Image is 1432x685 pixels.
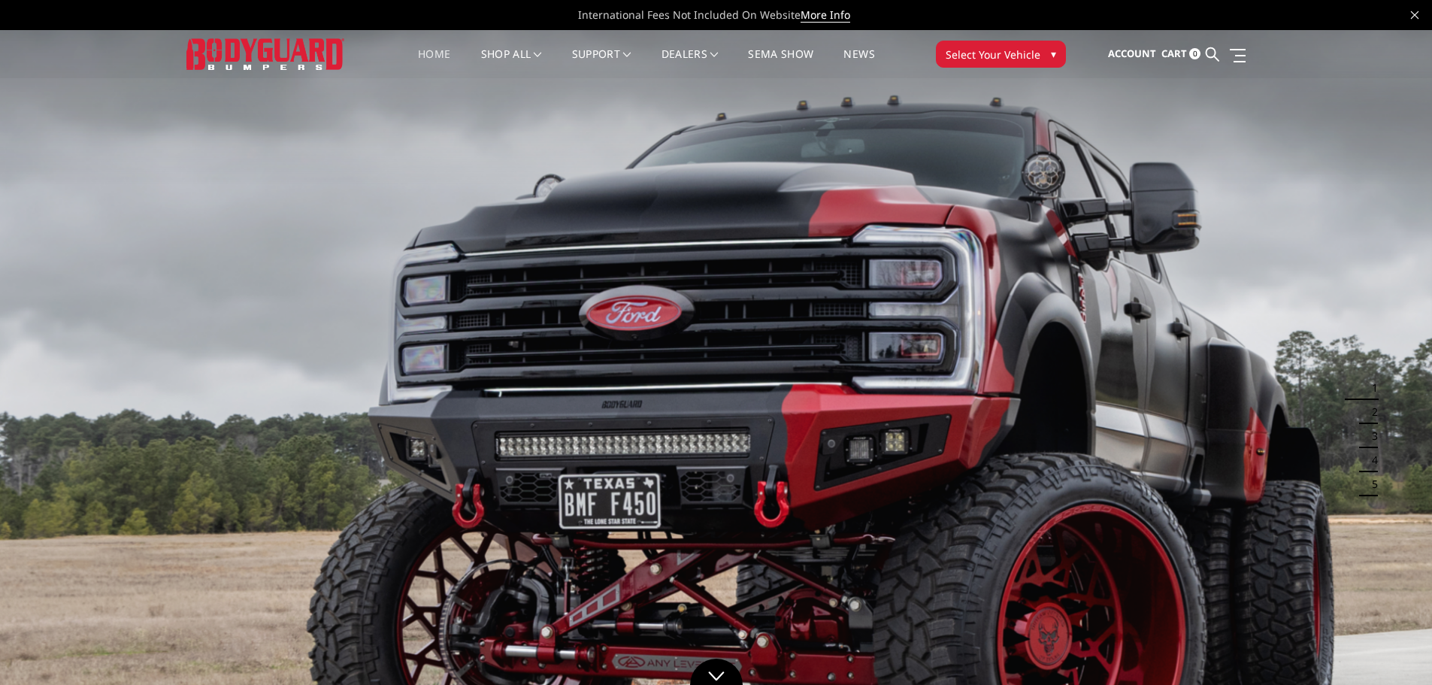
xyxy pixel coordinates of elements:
button: 2 of 5 [1363,400,1378,424]
button: 5 of 5 [1363,472,1378,496]
a: Support [572,49,631,78]
span: Account [1108,47,1156,60]
span: 0 [1189,48,1200,59]
a: News [843,49,874,78]
a: SEMA Show [748,49,813,78]
a: Home [418,49,450,78]
button: Select Your Vehicle [936,41,1066,68]
button: 4 of 5 [1363,448,1378,472]
a: Account [1108,34,1156,74]
a: More Info [801,8,850,23]
a: Cart 0 [1161,34,1200,74]
span: ▾ [1051,46,1056,62]
a: Dealers [662,49,719,78]
button: 1 of 5 [1363,376,1378,400]
a: shop all [481,49,542,78]
span: Select Your Vehicle [946,47,1040,62]
a: Click to Down [690,659,743,685]
button: 3 of 5 [1363,424,1378,448]
img: BODYGUARD BUMPERS [186,38,344,69]
span: Cart [1161,47,1187,60]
